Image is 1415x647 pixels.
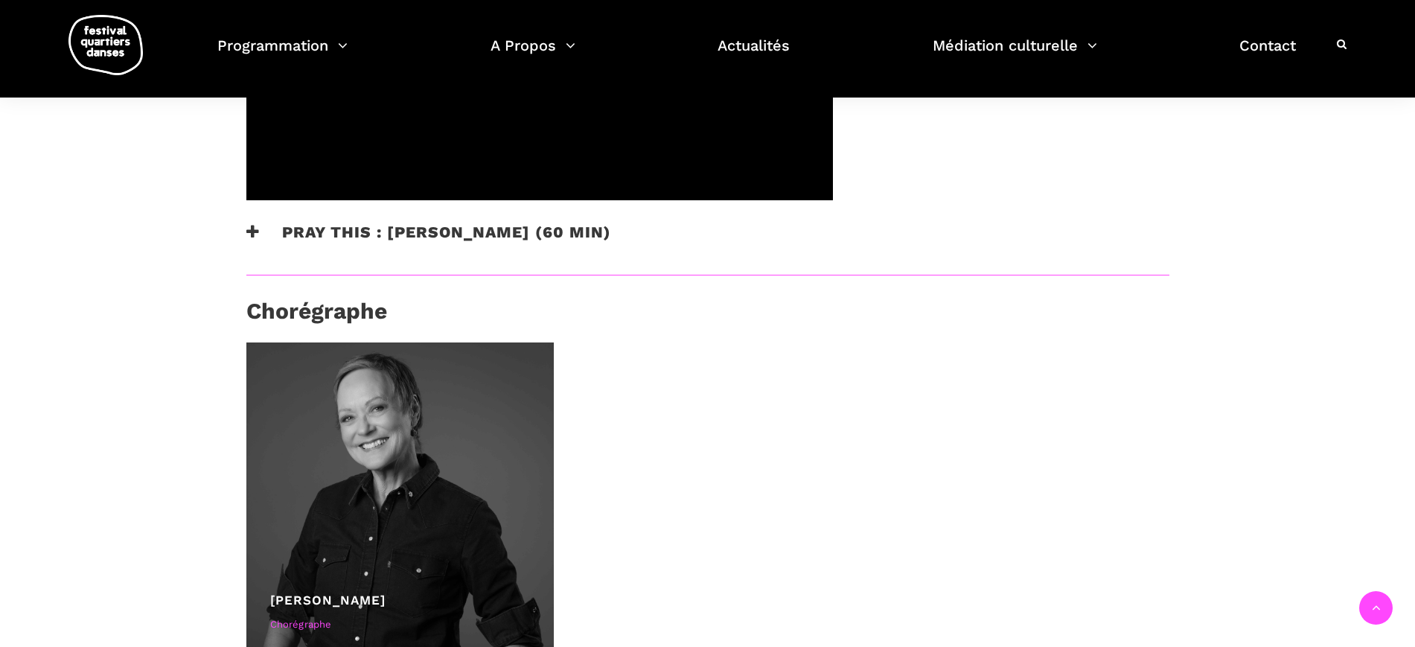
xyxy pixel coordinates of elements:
[491,33,575,77] a: A Propos
[270,593,386,608] a: [PERSON_NAME]
[1239,33,1296,77] a: Contact
[933,33,1097,77] a: Médiation culturelle
[217,33,348,77] a: Programmation
[246,298,387,335] h3: Chorégraphe
[718,33,790,77] a: Actualités
[270,617,530,633] div: Chorégraphe
[68,15,143,75] img: logo-fqd-med
[246,223,611,260] h3: Pray This : [PERSON_NAME] (60 min)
